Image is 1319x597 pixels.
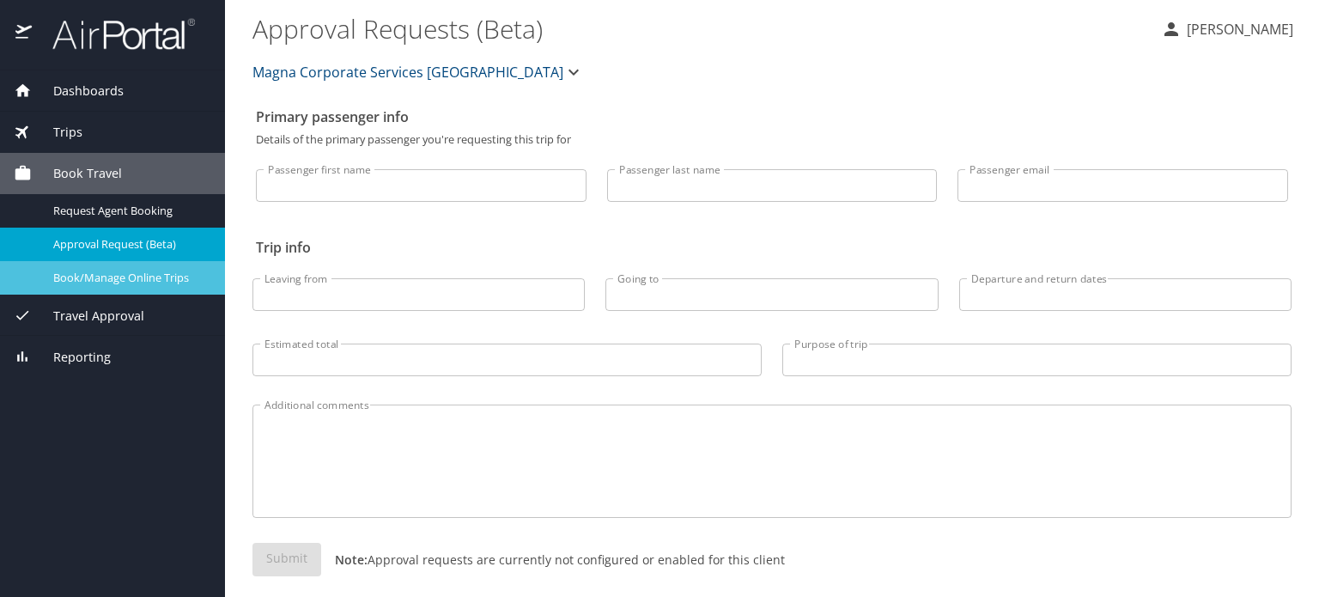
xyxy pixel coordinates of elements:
span: Travel Approval [32,307,144,326]
span: Book Travel [32,164,122,183]
h1: Approval Requests (Beta) [252,2,1147,55]
span: Book/Manage Online Trips [53,270,204,286]
button: [PERSON_NAME] [1154,14,1300,45]
img: icon-airportal.png [15,17,33,51]
span: Trips [32,123,82,142]
span: Reporting [32,348,111,367]
span: Approval Request (Beta) [53,236,204,253]
img: airportal-logo.png [33,17,195,51]
strong: Note: [335,551,368,568]
span: Dashboards [32,82,124,101]
span: Request Agent Booking [53,203,204,219]
h2: Primary passenger info [256,103,1288,131]
p: Details of the primary passenger you're requesting this trip for [256,134,1288,145]
span: Magna Corporate Services [GEOGRAPHIC_DATA] [252,60,563,84]
button: Magna Corporate Services [GEOGRAPHIC_DATA] [246,55,591,89]
p: Approval requests are currently not configured or enabled for this client [321,551,785,569]
h2: Trip info [256,234,1288,261]
p: [PERSON_NAME] [1182,19,1293,40]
